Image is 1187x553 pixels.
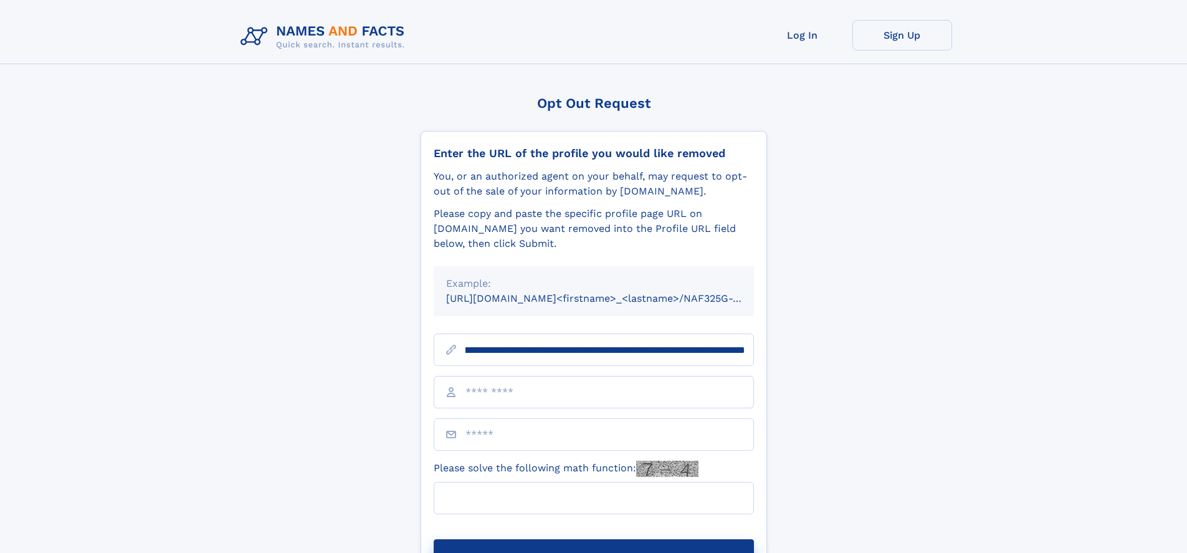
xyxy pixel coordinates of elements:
[434,206,754,251] div: Please copy and paste the specific profile page URL on [DOMAIN_NAME] you want removed into the Pr...
[753,20,852,50] a: Log In
[236,20,415,54] img: Logo Names and Facts
[434,147,754,160] div: Enter the URL of the profile you would like removed
[446,292,778,304] small: [URL][DOMAIN_NAME]<firstname>_<lastname>/NAF325G-xxxxxxxx
[421,95,767,111] div: Opt Out Request
[434,461,698,477] label: Please solve the following math function:
[434,169,754,199] div: You, or an authorized agent on your behalf, may request to opt-out of the sale of your informatio...
[446,276,741,291] div: Example:
[852,20,952,50] a: Sign Up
